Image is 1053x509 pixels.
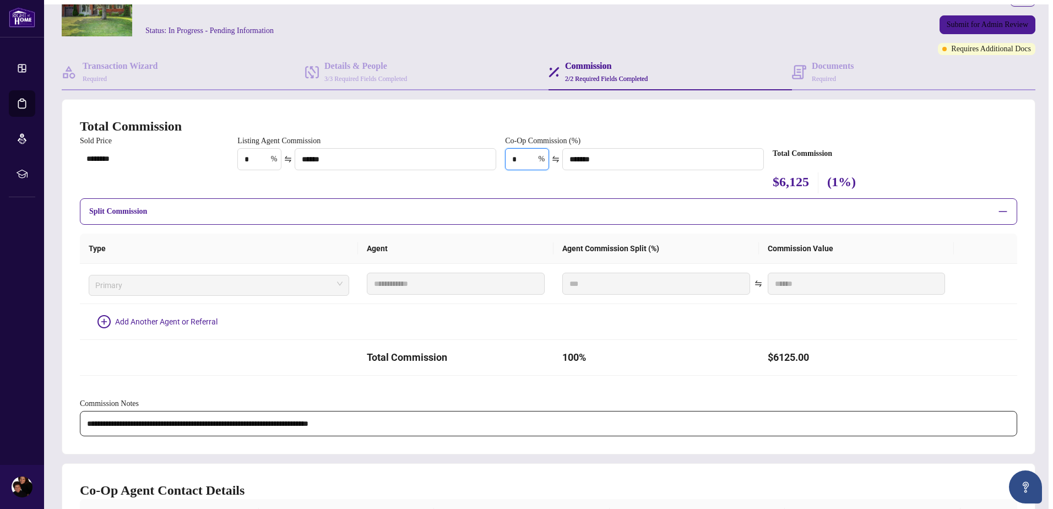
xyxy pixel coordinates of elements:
[505,135,764,147] label: Co-Op Commission (%)
[9,7,35,28] img: logo
[553,234,759,264] th: Agent Commission Split (%)
[237,135,496,147] label: Listing Agent Commission
[565,75,648,83] span: 2/2 Required Fields Completed
[80,234,358,264] th: Type
[812,59,854,73] h4: Documents
[768,349,946,366] h2: $6125.00
[141,25,278,36] div: Status:
[12,476,32,497] img: Profile Icon
[1009,470,1042,503] button: Open asap
[827,173,856,194] h2: (1%)
[80,481,1017,499] h2: Co-op Agent Contact Details
[367,349,545,366] h2: Total Commission
[80,135,229,147] label: Sold Price
[773,173,809,194] h2: $6,125
[83,59,158,73] h4: Transaction Wizard
[89,313,226,331] button: Add Another Agent or Referral
[115,317,218,326] span: Add Another Agent or Referral
[940,15,1035,34] button: Submit for Admin Review
[947,16,1028,34] span: Submit for Admin Review
[552,155,560,163] span: swap
[89,207,147,215] span: Split Commission
[358,234,553,264] th: Agent
[80,117,1017,135] h2: Total Commission
[812,75,836,83] span: Required
[80,398,1017,410] label: Commission Notes
[95,277,343,294] span: Primary
[773,148,1017,160] h5: Total Commission
[169,26,274,35] span: In Progress - Pending Information
[755,280,762,288] span: swap
[324,59,407,73] h4: Details & People
[324,75,407,83] span: 3/3 Required Fields Completed
[998,207,1008,216] span: minus
[80,198,1017,225] div: Split Commission
[951,43,1031,55] span: Requires Additional Docs
[759,234,954,264] th: Commission Value
[97,315,111,328] span: plus-circle
[562,349,750,366] h2: 100%
[284,155,292,163] span: swap
[565,59,648,73] h4: Commission
[83,75,107,83] span: Required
